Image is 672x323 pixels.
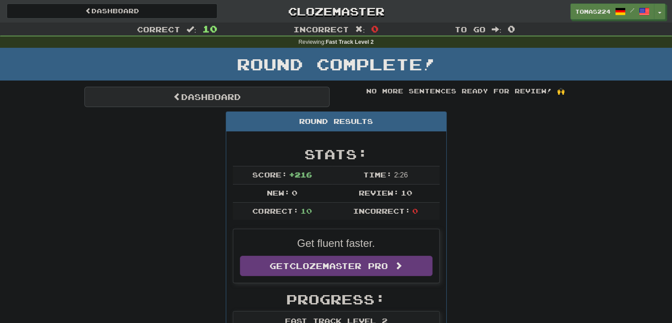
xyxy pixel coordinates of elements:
[186,26,196,33] span: :
[267,188,290,197] span: New:
[326,39,374,45] strong: Fast Track Level 2
[84,87,330,107] a: Dashboard
[289,170,312,179] span: + 216
[3,55,669,73] h1: Round Complete!
[492,26,501,33] span: :
[359,188,399,197] span: Review:
[412,207,418,215] span: 0
[570,4,654,19] a: Tomas224 /
[226,112,446,131] div: Round Results
[7,4,217,19] a: Dashboard
[252,170,287,179] span: Score:
[300,207,312,215] span: 10
[137,25,180,34] span: Correct
[252,207,298,215] span: Correct:
[202,23,217,34] span: 10
[233,292,440,307] h2: Progress:
[343,87,588,96] div: No more sentences ready for review! 🙌
[455,25,486,34] span: To go
[355,26,365,33] span: :
[289,261,388,271] span: Clozemaster Pro
[240,256,433,276] a: GetClozemaster Pro
[363,170,392,179] span: Time:
[293,25,349,34] span: Incorrect
[353,207,410,215] span: Incorrect:
[371,23,379,34] span: 0
[240,236,433,251] p: Get fluent faster.
[233,147,440,161] h2: Stats:
[630,7,634,13] span: /
[292,188,297,197] span: 0
[508,23,515,34] span: 0
[575,8,611,15] span: Tomas224
[394,171,408,179] span: 2 : 26
[231,4,441,19] a: Clozemaster
[401,188,412,197] span: 10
